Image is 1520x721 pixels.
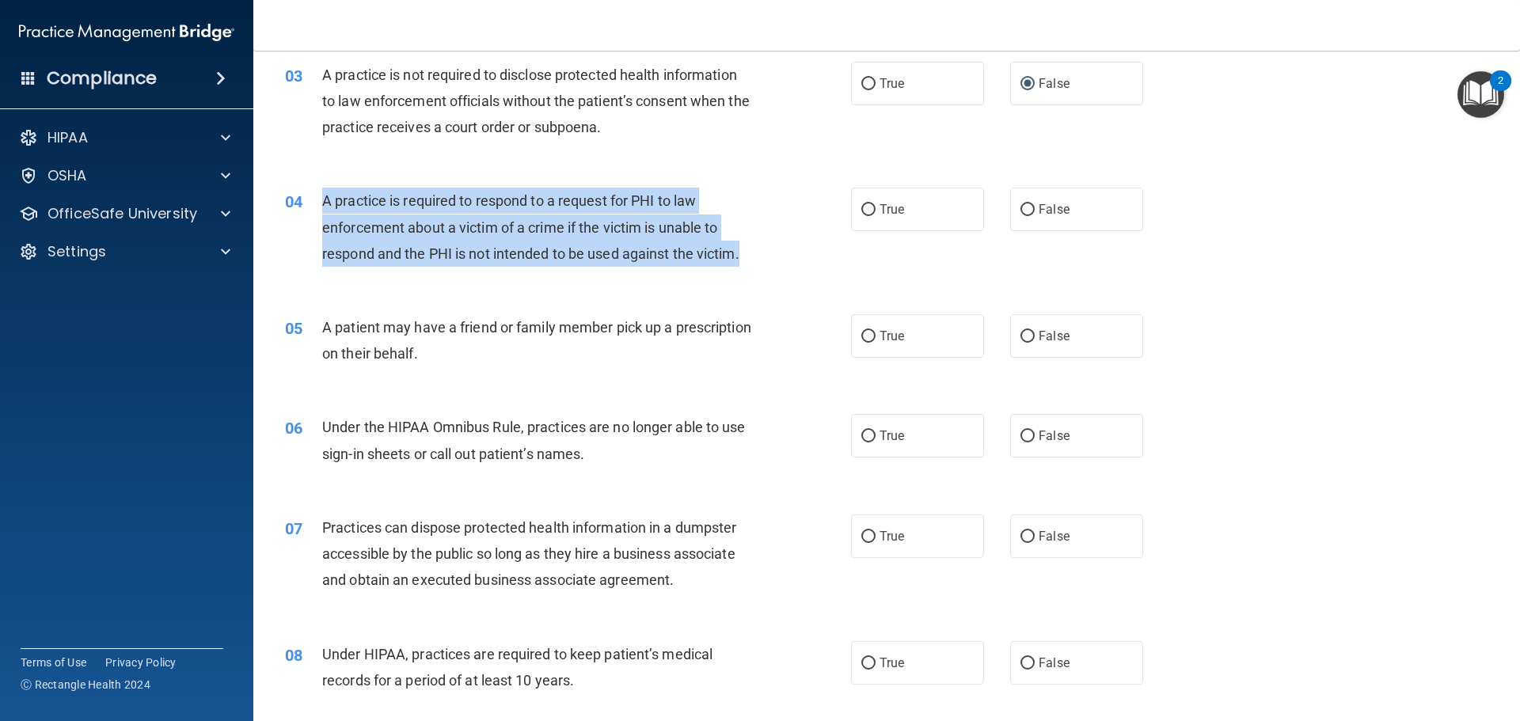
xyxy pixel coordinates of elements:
input: False [1020,204,1035,216]
button: Open Resource Center, 2 new notifications [1457,71,1504,118]
input: False [1020,78,1035,90]
span: 03 [285,66,302,85]
a: OSHA [19,166,230,185]
span: False [1039,428,1070,443]
input: False [1020,431,1035,442]
span: 08 [285,646,302,665]
input: True [861,78,876,90]
span: True [880,428,904,443]
span: True [880,202,904,217]
input: False [1020,331,1035,343]
a: Terms of Use [21,655,86,670]
input: True [861,331,876,343]
input: True [861,204,876,216]
span: False [1039,328,1070,343]
span: 06 [285,419,302,438]
span: True [880,529,904,544]
a: HIPAA [19,128,230,147]
span: A patient may have a friend or family member pick up a prescription on their behalf. [322,319,751,362]
p: OfficeSafe University [47,204,197,223]
p: Settings [47,242,106,261]
span: False [1039,202,1070,217]
span: False [1039,76,1070,91]
img: PMB logo [19,17,234,48]
span: 07 [285,519,302,538]
span: 04 [285,192,302,211]
input: False [1020,658,1035,670]
span: Under the HIPAA Omnibus Rule, practices are no longer able to use sign-in sheets or call out pati... [322,419,746,461]
span: A practice is required to respond to a request for PHI to law enforcement about a victim of a cri... [322,192,739,261]
span: False [1039,529,1070,544]
span: Under HIPAA, practices are required to keep patient’s medical records for a period of at least 10... [322,646,712,689]
a: Settings [19,242,230,261]
input: True [861,431,876,442]
span: Ⓒ Rectangle Health 2024 [21,677,150,693]
span: False [1039,655,1070,670]
span: 05 [285,319,302,338]
input: True [861,531,876,543]
span: True [880,655,904,670]
span: Practices can dispose protected health information in a dumpster accessible by the public so long... [322,519,736,588]
a: Privacy Policy [105,655,177,670]
p: HIPAA [47,128,88,147]
p: OSHA [47,166,87,185]
h4: Compliance [47,67,157,89]
span: A practice is not required to disclose protected health information to law enforcement officials ... [322,66,750,135]
input: True [861,658,876,670]
div: 2 [1498,81,1503,101]
a: OfficeSafe University [19,204,230,223]
span: True [880,76,904,91]
input: False [1020,531,1035,543]
span: True [880,328,904,343]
